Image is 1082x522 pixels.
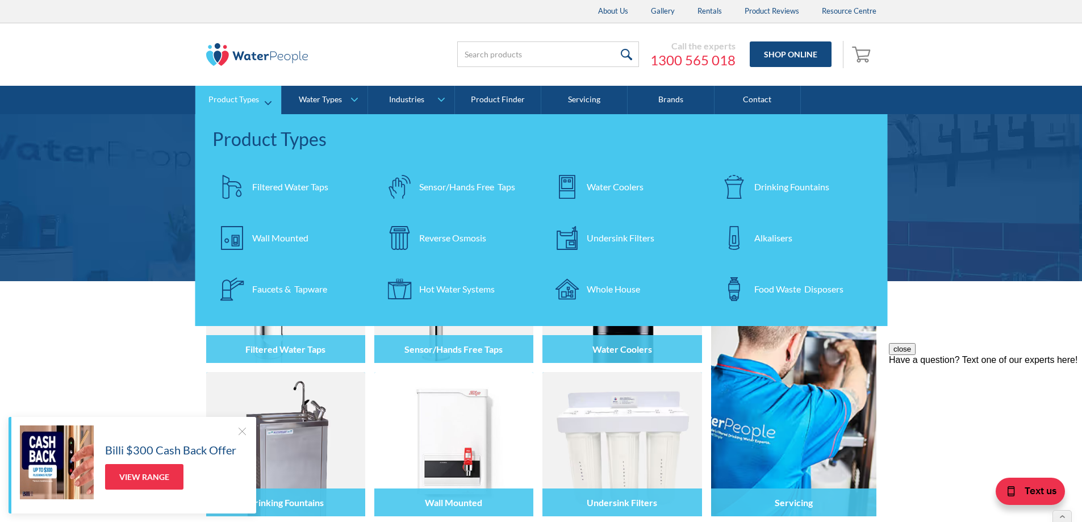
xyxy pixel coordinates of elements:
[457,41,639,67] input: Search products
[968,465,1082,522] iframe: podium webchat widget bubble
[750,41,832,67] a: Shop Online
[389,95,424,105] div: Industries
[20,425,94,499] img: Billi $300 Cash Back Offer
[195,114,888,326] nav: Product Types
[208,95,259,105] div: Product Types
[374,372,533,516] img: Wall Mounted
[195,86,281,114] a: Product Types
[542,372,701,516] img: Undersink Filters
[455,86,541,114] a: Product Finder
[379,269,536,309] a: Hot Water Systems
[248,497,324,508] h4: Drinking Fountains
[715,167,871,207] a: Drinking Fountains
[206,372,365,516] img: Drinking Fountains
[849,41,876,68] a: Open empty cart
[587,231,654,245] div: Undersink Filters
[754,231,792,245] div: Alkalisers
[715,269,871,309] a: Food Waste Disposers
[212,167,369,207] a: Filtered Water Taps
[419,231,486,245] div: Reverse Osmosis
[105,441,236,458] h5: Billi $300 Cash Back Offer
[282,86,367,114] a: Water Types
[628,86,714,114] a: Brands
[547,218,703,258] a: Undersink Filters
[379,167,536,207] a: Sensor/Hands Free Taps
[754,282,843,296] div: Food Waste Disposers
[252,282,327,296] div: Faucets & Tapware
[368,86,454,114] a: Industries
[419,180,515,194] div: Sensor/Hands Free Taps
[775,497,813,508] h4: Servicing
[212,126,871,153] div: Product Types
[587,180,644,194] div: Water Coolers
[650,40,736,52] div: Call the experts
[245,344,325,354] h4: Filtered Water Taps
[587,282,640,296] div: Whole House
[587,497,657,508] h4: Undersink Filters
[206,43,308,66] img: The Water People
[547,269,703,309] a: Whole House
[650,52,736,69] a: 1300 565 018
[299,95,342,105] div: Water Types
[379,218,536,258] a: Reverse Osmosis
[547,167,703,207] a: Water Coolers
[404,344,503,354] h4: Sensor/Hands Free Taps
[715,86,801,114] a: Contact
[212,218,369,258] a: Wall Mounted
[889,343,1082,479] iframe: podium webchat widget prompt
[212,269,369,309] a: Faucets & Tapware
[541,86,628,114] a: Servicing
[754,180,829,194] div: Drinking Fountains
[711,219,876,516] a: Servicing
[715,218,871,258] a: Alkalisers
[852,45,874,63] img: shopping cart
[425,497,482,508] h4: Wall Mounted
[252,231,308,245] div: Wall Mounted
[592,344,652,354] h4: Water Coolers
[105,464,183,490] a: View Range
[252,180,328,194] div: Filtered Water Taps
[419,282,495,296] div: Hot Water Systems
